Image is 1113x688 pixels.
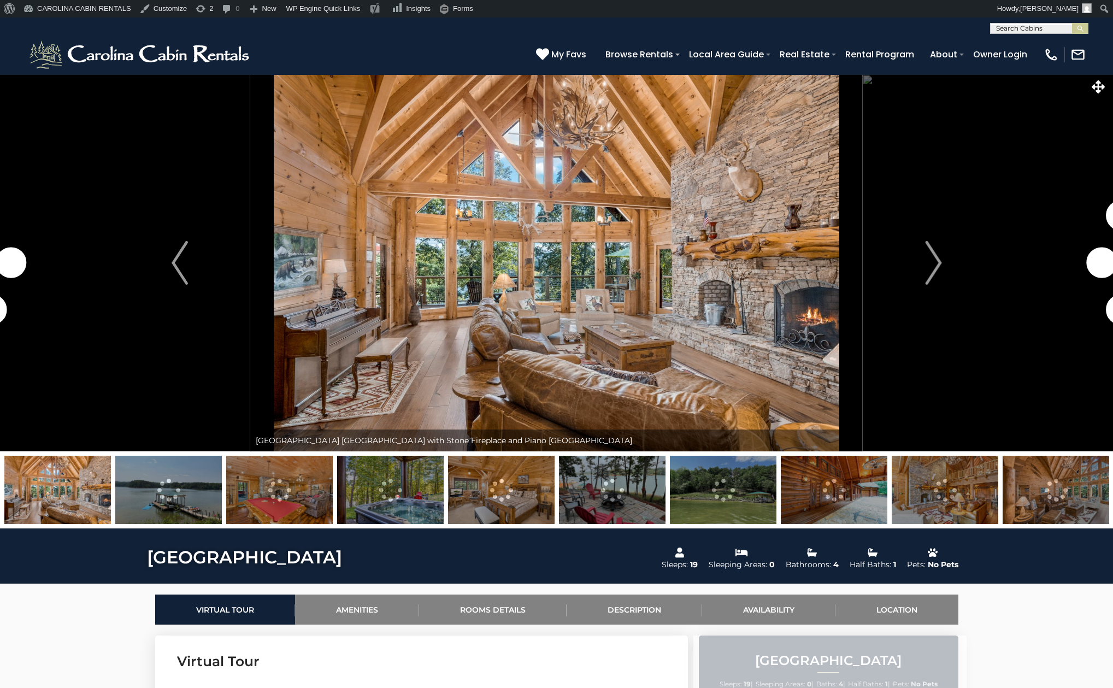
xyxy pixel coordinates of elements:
img: 163277933 [1003,456,1109,524]
h3: Virtual Tour [177,652,666,671]
a: Availability [702,595,835,625]
a: Location [835,595,958,625]
button: Next [863,74,1004,451]
a: Description [567,595,702,625]
button: Previous [109,74,251,451]
a: Amenities [295,595,419,625]
img: 163277924 [4,456,111,524]
img: 164826845 [559,456,666,524]
span: [PERSON_NAME] [1020,4,1079,13]
a: Browse Rentals [600,45,679,64]
span: My Favs [551,48,586,61]
a: Owner Login [968,45,1033,64]
img: 163277903 [337,456,444,524]
a: Rooms Details [419,595,567,625]
a: My Favs [536,48,589,62]
a: Real Estate [774,45,835,64]
a: Rental Program [840,45,920,64]
img: arrow [172,241,188,285]
img: 163277941 [448,456,555,524]
img: arrow [925,241,941,285]
a: Local Area Guide [684,45,769,64]
img: 163277921 [781,456,887,524]
img: 164826886 [115,456,222,524]
img: phone-regular-white.png [1044,47,1059,62]
a: About [924,45,963,64]
img: White-1-2.png [27,38,254,71]
div: [GEOGRAPHIC_DATA] [GEOGRAPHIC_DATA] with Stone Fireplace and Piano [GEOGRAPHIC_DATA] [250,430,862,451]
img: 163277910 [892,456,998,524]
a: Virtual Tour [155,595,295,625]
img: 164826842 [670,456,776,524]
img: mail-regular-white.png [1070,47,1086,62]
img: 163277948 [226,456,333,524]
